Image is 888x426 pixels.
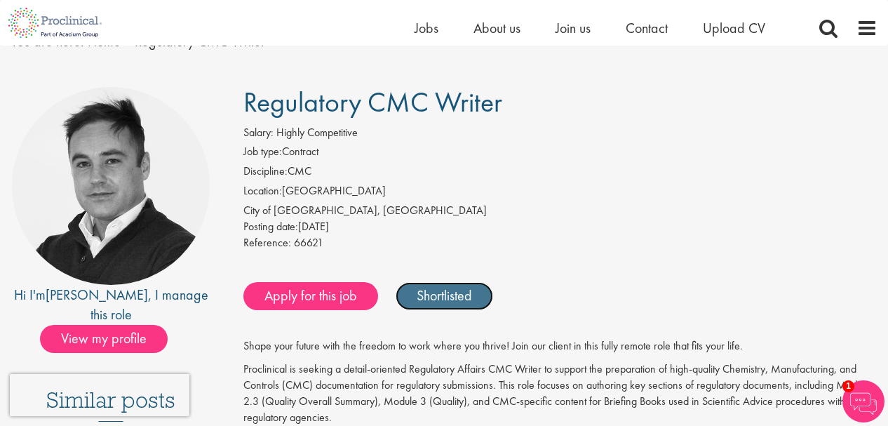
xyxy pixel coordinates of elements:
[40,325,168,353] span: View my profile
[46,286,148,304] a: [PERSON_NAME]
[842,380,854,392] span: 1
[243,338,878,354] p: Shape your future with the freedom to work where you thrive! Join our client in this fully remote...
[11,285,212,325] div: Hi I'm , I manage this role
[10,374,189,416] iframe: reCAPTCHA
[703,19,765,37] a: Upload CV
[243,235,291,251] label: Reference:
[473,19,520,37] a: About us
[243,125,274,141] label: Salary:
[294,235,323,250] span: 66621
[556,19,591,37] a: Join us
[243,203,878,219] div: City of [GEOGRAPHIC_DATA], [GEOGRAPHIC_DATA]
[626,19,668,37] a: Contact
[243,183,282,199] label: Location:
[415,19,438,37] a: Jobs
[243,219,878,235] div: [DATE]
[243,219,298,234] span: Posting date:
[12,87,210,285] img: imeage of recruiter Peter Duvall
[243,144,878,164] li: Contract
[396,282,493,310] a: Shortlisted
[243,361,878,425] p: Proclinical is seeking a detail-oriented Regulatory Affairs CMC Writer to support the preparation...
[40,328,182,346] a: View my profile
[243,282,378,310] a: Apply for this job
[243,84,502,120] span: Regulatory CMC Writer
[243,164,288,180] label: Discipline:
[243,164,878,183] li: CMC
[842,380,884,422] img: Chatbot
[276,125,358,140] span: Highly Competitive
[243,183,878,203] li: [GEOGRAPHIC_DATA]
[243,144,282,160] label: Job type:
